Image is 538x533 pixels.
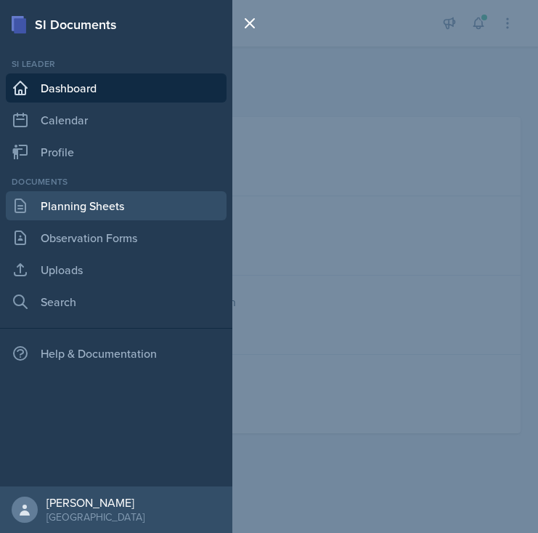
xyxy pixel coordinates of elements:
[6,255,227,284] a: Uploads
[6,137,227,167] a: Profile
[46,510,144,524] div: [GEOGRAPHIC_DATA]
[6,339,227,368] div: Help & Documentation
[6,287,227,316] a: Search
[6,57,227,71] div: Si leader
[6,175,227,188] div: Documents
[6,105,227,135] a: Calendar
[6,73,227,103] a: Dashboard
[6,223,227,252] a: Observation Forms
[6,191,227,220] a: Planning Sheets
[46,495,144,510] div: [PERSON_NAME]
